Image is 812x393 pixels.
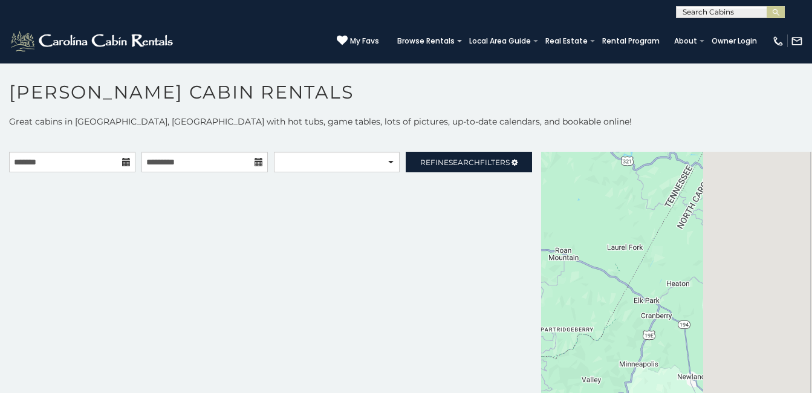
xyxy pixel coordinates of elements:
a: About [668,33,703,50]
a: Rental Program [596,33,666,50]
img: mail-regular-white.png [791,35,803,47]
span: My Favs [350,36,379,47]
a: RefineSearchFilters [406,152,532,172]
a: Real Estate [539,33,594,50]
span: Refine Filters [420,158,510,167]
a: My Favs [337,35,379,47]
span: Search [449,158,480,167]
a: Browse Rentals [391,33,461,50]
a: Owner Login [706,33,763,50]
a: Local Area Guide [463,33,537,50]
img: phone-regular-white.png [772,35,784,47]
img: White-1-2.png [9,29,177,53]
